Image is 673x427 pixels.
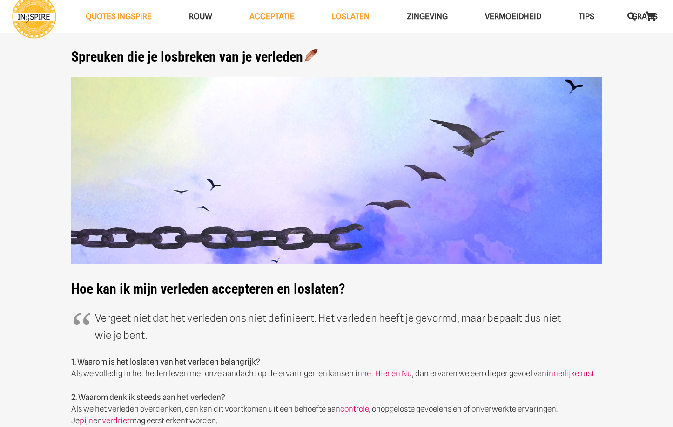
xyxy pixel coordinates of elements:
[231,5,313,28] a: AcceptatieAcceptatie Menu
[170,5,231,28] a: ROUWROUW Menu
[249,12,295,21] span: Acceptatie
[632,12,658,21] span: GRATIS
[71,356,602,379] p: Als we volledig in het heden leven met onze aandacht op de ervaringen en kansen in , dan ervaren ...
[332,12,370,21] span: Loslaten
[102,416,130,425] a: verdriet
[71,357,260,366] strong: 1. Waarom is het loslaten van het verleden belangrijk?
[71,393,225,402] strong: 2. Waarom denk ik steeds aan het verleden?
[388,5,466,28] a: ZingevingZingeving Menu
[579,12,594,21] span: TIPS
[71,392,602,427] p: Als we het verleden overdenken, dan kan dit voortkomen uit een behoefte aan , onopgeloste gevoele...
[304,49,318,63] img: 🪶
[80,416,93,425] a: pijn
[71,48,602,65] h1: Spreuken die je losbreken van je verleden
[560,5,613,28] a: TIPSTIPS Menu
[407,12,448,21] span: Zingeving
[622,5,641,28] a: Zoeken
[485,12,541,21] span: VERMOEIDHEID
[67,5,170,28] a: QUOTES INGSPIREQUOTES INGSPIRE Menu
[313,5,388,28] a: LoslatenLoslaten Menu
[546,369,594,378] a: innerlijke rust
[71,77,602,264] img: Losbreken van je verleden met deze prachtige spreuken en loslaat quotes van ingspire.nl
[71,77,602,298] h1: Hoe kan ik mijn verleden accepteren en loslaten?
[466,5,560,28] a: VERMOEIDHEIDVERMOEIDHEID Menu
[95,310,578,344] p: Vergeet niet dat het verleden ons niet definieert. Het verleden heeft je gevormd, maar bepaalt du...
[340,404,369,413] a: controle
[86,12,152,21] span: QUOTES INGSPIRE
[362,369,412,378] a: het Hier en Nu
[189,12,212,21] span: ROUW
